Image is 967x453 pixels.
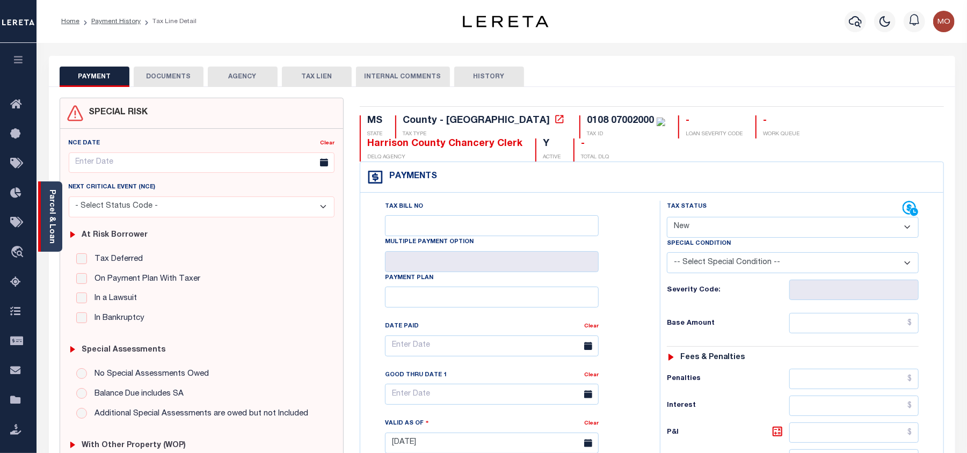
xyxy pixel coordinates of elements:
[89,312,144,325] label: In Bankruptcy
[581,154,609,162] p: TOTAL DLQ
[48,189,55,244] a: Parcel & Loan
[686,115,743,127] div: -
[667,425,789,440] h6: P&I
[667,202,707,211] label: Tax Status
[385,371,447,380] label: Good Thru Date 1
[385,322,419,331] label: Date Paid
[208,67,278,87] button: AGENCY
[385,238,474,247] label: Multiple Payment Option
[667,286,789,295] h6: Severity Code:
[89,293,137,305] label: In a Lawsuit
[385,384,599,405] input: Enter Date
[385,202,423,211] label: Tax Bill No
[385,418,429,428] label: Valid as Of
[584,372,599,378] a: Clear
[367,130,382,138] p: STATE
[403,130,566,138] p: TAX TYPE
[584,421,599,426] a: Clear
[667,239,731,249] label: Special Condition
[69,139,100,148] label: NCE Date
[587,130,665,138] p: TAX ID
[680,353,745,362] h6: Fees & Penalties
[89,368,209,381] label: No Special Assessments Owed
[587,116,654,126] div: 0108 07002000
[367,154,522,162] p: DELQ AGENCY
[581,138,609,150] div: -
[69,152,335,173] input: Enter Date
[69,183,156,192] label: Next Critical Event (NCE)
[789,369,919,389] input: $
[141,17,197,26] li: Tax Line Detail
[367,115,382,127] div: MS
[60,67,129,87] button: PAYMENT
[763,115,799,127] div: -
[789,396,919,416] input: $
[686,130,743,138] p: LOAN SEVERITY CODE
[385,274,433,283] label: Payment Plan
[543,154,561,162] p: ACTIVE
[385,335,599,356] input: Enter Date
[454,67,524,87] button: HISTORY
[89,388,184,400] label: Balance Due includes SA
[657,118,665,126] img: check-icon-green.svg
[320,141,335,146] a: Clear
[82,346,165,355] h6: Special Assessments
[61,18,79,25] a: Home
[403,116,550,126] div: County - [GEOGRAPHIC_DATA]
[667,375,789,383] h6: Penalties
[84,108,148,118] h4: SPECIAL RISK
[282,67,352,87] button: TAX LIEN
[10,246,27,260] i: travel_explore
[89,273,200,286] label: On Payment Plan With Taxer
[933,11,955,32] img: svg+xml;base64,PHN2ZyB4bWxucz0iaHR0cDovL3d3dy53My5vcmcvMjAwMC9zdmciIHBvaW50ZXItZXZlbnRzPSJub25lIi...
[763,130,799,138] p: WORK QUEUE
[667,401,789,410] h6: Interest
[384,172,437,182] h4: Payments
[82,231,148,240] h6: At Risk Borrower
[356,67,450,87] button: INTERNAL COMMENTS
[82,441,186,450] h6: with Other Property (WOP)
[134,67,203,87] button: DOCUMENTS
[463,16,549,27] img: logo-dark.svg
[367,138,522,150] div: Harrison County Chancery Clerk
[543,138,561,150] div: Y
[667,319,789,328] h6: Base Amount
[584,324,599,329] a: Clear
[789,422,919,443] input: $
[89,253,143,266] label: Tax Deferred
[789,313,919,333] input: $
[91,18,141,25] a: Payment History
[89,408,308,420] label: Additional Special Assessments are owed but not Included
